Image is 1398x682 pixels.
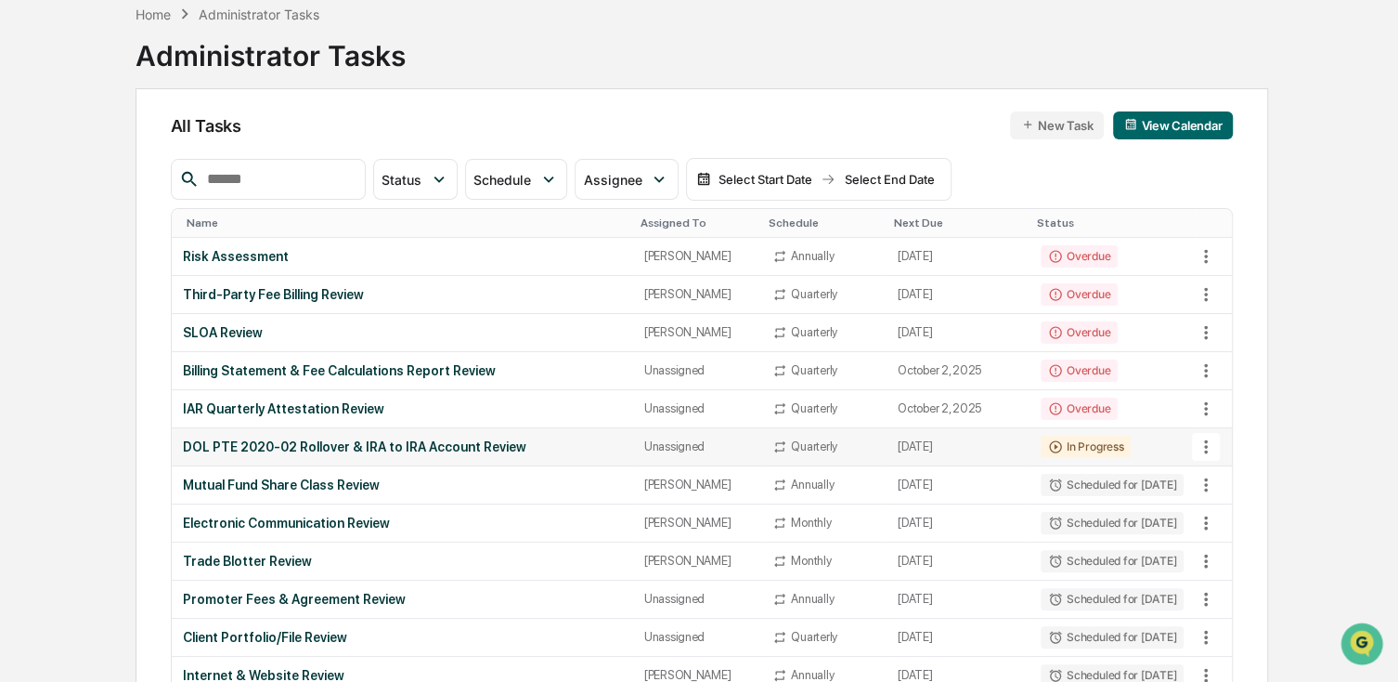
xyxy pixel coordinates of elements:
div: Scheduled for [DATE] [1041,474,1184,496]
div: Quarterly [791,630,837,644]
span: Status [382,172,421,188]
div: Quarterly [791,363,837,377]
a: 🔎Data Lookup [11,262,124,295]
div: Risk Assessment [183,249,622,264]
p: How can we help? [19,39,338,69]
div: Overdue [1041,398,1118,420]
div: 🔎 [19,271,33,286]
div: 🖐️ [19,236,33,251]
td: [DATE] [887,314,1029,352]
div: Scheduled for [DATE] [1041,588,1184,610]
td: [DATE] [887,619,1029,657]
div: Toggle SortBy [641,216,755,230]
div: Unassigned [644,401,751,415]
a: 🗄️Attestations [127,227,238,260]
div: [PERSON_NAME] [644,287,751,301]
div: Toggle SortBy [769,216,879,230]
div: Promoter Fees & Agreement Review [183,592,622,607]
iframe: Open customer support [1339,621,1389,671]
div: SLOA Review [183,325,622,340]
div: Monthly [791,516,831,530]
div: Annually [791,592,834,606]
td: [DATE] [887,238,1029,276]
span: Attestations [153,234,230,253]
td: [DATE] [887,466,1029,505]
span: Schedule [473,172,531,188]
img: calendar [1124,118,1137,131]
div: Scheduled for [DATE] [1041,512,1184,534]
div: Electronic Communication Review [183,516,622,531]
div: [PERSON_NAME] [644,249,751,263]
div: Trade Blotter Review [183,554,622,569]
img: calendar [696,172,711,187]
td: [DATE] [887,505,1029,543]
div: [PERSON_NAME] [644,478,751,492]
button: New Task [1010,111,1104,139]
div: Annually [791,668,834,682]
td: [DATE] [887,276,1029,314]
td: October 2, 2025 [887,352,1029,390]
div: Overdue [1041,283,1118,306]
div: DOL PTE 2020-02 Rollover & IRA to IRA Account Review [183,439,622,454]
span: All Tasks [171,116,241,136]
a: Powered byPylon [131,314,225,329]
a: 🖐️Preclearance [11,227,127,260]
td: [DATE] [887,543,1029,581]
div: Toggle SortBy [187,216,626,230]
div: Toggle SortBy [1037,216,1187,230]
div: Mutual Fund Share Class Review [183,478,622,492]
div: Monthly [791,554,831,568]
div: We're available if you need us! [63,161,235,176]
div: Quarterly [791,401,837,415]
div: Unassigned [644,363,751,377]
div: Select End Date [839,172,941,187]
div: 🗄️ [135,236,149,251]
div: Unassigned [644,439,751,453]
div: Home [136,7,171,22]
div: Scheduled for [DATE] [1041,626,1184,649]
div: Third-Party Fee Billing Review [183,287,622,302]
div: [PERSON_NAME] [644,516,751,530]
div: Start new chat [63,142,304,161]
div: Overdue [1041,245,1118,268]
div: Scheduled for [DATE] [1041,550,1184,572]
div: Administrator Tasks [199,7,319,22]
span: Pylon [185,315,225,329]
div: Administrator Tasks [136,24,406,72]
span: Preclearance [37,234,120,253]
div: Quarterly [791,287,837,301]
td: [DATE] [887,581,1029,619]
div: [PERSON_NAME] [644,554,751,568]
div: Annually [791,478,834,492]
img: 1746055101610-c473b297-6a78-478c-a979-82029cc54cd1 [19,142,52,176]
div: IAR Quarterly Attestation Review [183,401,622,416]
span: Data Lookup [37,269,117,288]
div: Overdue [1041,360,1118,382]
div: Annually [791,249,834,263]
div: Unassigned [644,592,751,606]
td: [DATE] [887,428,1029,466]
div: Select Start Date [715,172,817,187]
div: [PERSON_NAME] [644,668,751,682]
div: Billing Statement & Fee Calculations Report Review [183,363,622,378]
div: [PERSON_NAME] [644,325,751,339]
div: Overdue [1041,321,1118,344]
td: October 2, 2025 [887,390,1029,428]
button: View Calendar [1113,111,1233,139]
div: Quarterly [791,325,837,339]
div: In Progress [1041,436,1131,458]
div: Client Portfolio/File Review [183,630,622,645]
div: Unassigned [644,630,751,644]
div: Toggle SortBy [1195,216,1232,230]
span: Assignee [583,172,641,188]
button: Start new chat [316,148,338,170]
div: Toggle SortBy [894,216,1022,230]
img: arrow right [821,172,835,187]
div: Quarterly [791,439,837,453]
